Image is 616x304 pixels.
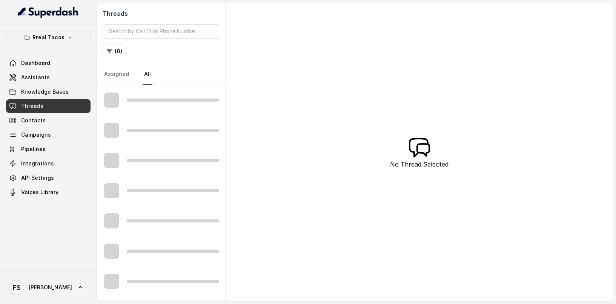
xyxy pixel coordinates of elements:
span: Voices Library [21,188,58,196]
span: Knowledge Bases [21,88,69,96]
a: API Settings [6,171,91,185]
span: Threads [21,102,43,110]
a: Dashboard [6,56,91,70]
input: Search by Call ID or Phone Number [103,24,219,39]
text: FS [13,284,21,292]
span: Dashboard [21,59,50,67]
a: Threads [6,99,91,113]
a: Campaigns [6,128,91,142]
a: Contacts [6,114,91,127]
nav: Tabs [103,64,219,85]
a: Assistants [6,71,91,84]
a: Knowledge Bases [6,85,91,99]
span: Assistants [21,74,50,81]
button: Rreal Tacos [6,31,91,44]
span: [PERSON_NAME] [29,284,72,291]
button: (0) [103,45,127,58]
a: Assigned [103,64,131,85]
a: All [143,64,152,85]
p: Rreal Tacos [32,33,65,42]
span: API Settings [21,174,54,182]
a: [PERSON_NAME] [6,277,91,298]
a: Integrations [6,157,91,170]
p: No Thread Selected [390,160,449,169]
h2: Threads [103,9,219,18]
span: Pipelines [21,145,46,153]
a: Pipelines [6,142,91,156]
span: Integrations [21,160,54,167]
a: Voices Library [6,185,91,199]
span: Campaigns [21,131,51,139]
span: Contacts [21,117,46,124]
img: light.svg [18,6,79,18]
